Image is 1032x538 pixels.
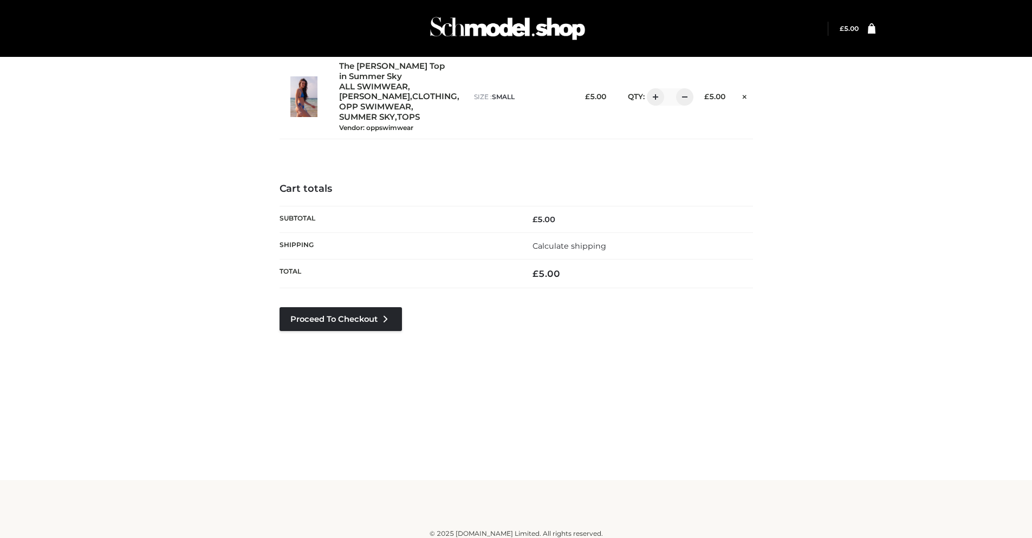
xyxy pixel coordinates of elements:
span: £ [533,215,537,224]
bdi: 5.00 [533,215,555,224]
img: Schmodel Admin 964 [426,7,589,50]
a: [PERSON_NAME] [339,92,410,102]
a: OPP SWIMWEAR [339,102,411,112]
th: Total [280,260,516,288]
a: Proceed to Checkout [280,307,402,331]
a: TOPS [397,112,420,122]
a: £5.00 [840,24,859,33]
h4: Cart totals [280,183,753,195]
a: ALL SWIMWEAR [339,82,408,92]
th: Shipping [280,233,516,260]
a: Calculate shipping [533,241,606,251]
span: £ [533,268,538,279]
a: CLOTHING [412,92,457,102]
span: SMALL [492,93,515,101]
a: SUMMER SKY [339,112,395,122]
bdi: 5.00 [704,92,725,101]
bdi: 5.00 [533,268,560,279]
span: £ [585,92,590,101]
bdi: 5.00 [840,24,859,33]
th: Subtotal [280,206,516,232]
div: QTY: [617,88,686,106]
p: size : [474,92,567,102]
a: The [PERSON_NAME] Top in Summer Sky [339,61,451,82]
div: , , , , , [339,61,463,132]
a: Remove this item [736,88,752,102]
span: £ [704,92,709,101]
span: £ [840,24,844,33]
bdi: 5.00 [585,92,606,101]
small: Vendor: oppswimwear [339,124,413,132]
